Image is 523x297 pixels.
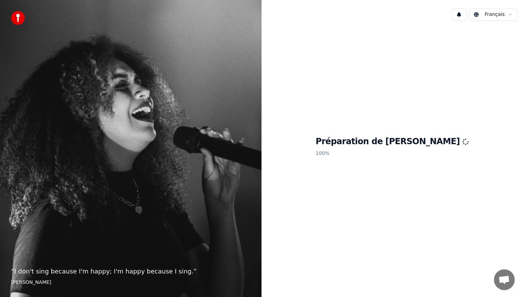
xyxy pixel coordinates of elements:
footer: [PERSON_NAME] [11,279,250,286]
p: “ I don't sing because I'm happy; I'm happy because I sing. ” [11,267,250,276]
p: 100 % [316,147,469,160]
div: Ouvrir le chat [494,269,515,290]
img: youka [11,11,25,25]
h1: Préparation de [PERSON_NAME] [316,136,469,147]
